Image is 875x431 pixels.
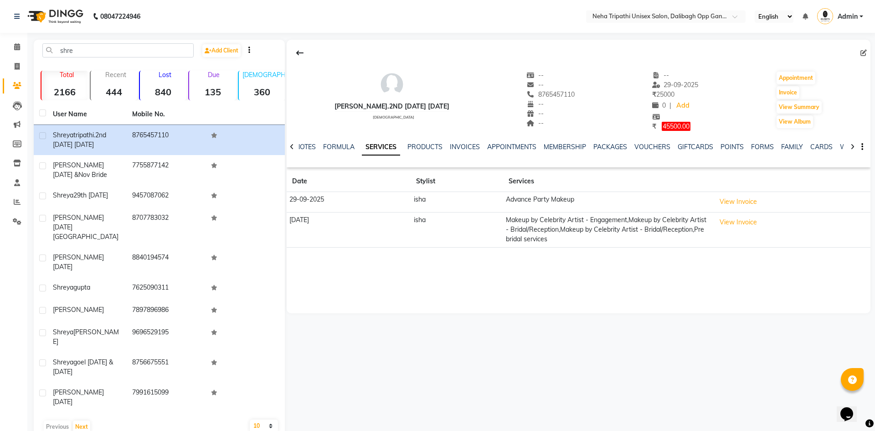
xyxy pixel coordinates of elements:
a: PACKAGES [593,143,627,151]
th: Date [287,171,411,192]
span: [DATE] [53,263,72,271]
span: Shreya [53,358,73,366]
img: Admin [817,8,833,24]
span: [PERSON_NAME] [53,306,104,314]
span: -- [526,71,544,79]
a: NOTES [295,143,316,151]
td: [DATE] [287,212,411,247]
td: isha [411,212,503,247]
a: APPOINTMENTS [487,143,536,151]
button: View Summary [777,101,822,114]
td: 8765457110 [127,125,206,155]
span: tripathi.2nd [DATE] [DATE] [53,131,106,149]
iframe: chat widget [837,395,866,422]
th: Mobile No. [127,104,206,125]
p: Lost [144,71,186,79]
td: Makeup by Celebrity Artist - Engagement,Makeup by Celebrity Artist - Bridal/Reception,Makeup by C... [503,212,713,247]
td: 7897896986 [127,300,206,322]
span: | [669,101,671,110]
td: 8840194574 [127,247,206,277]
a: Add Client [202,44,241,57]
b: 08047224946 [100,4,140,29]
span: [PERSON_NAME] [53,213,104,222]
a: PRODUCTS [407,143,443,151]
span: [PERSON_NAME] [53,328,119,346]
button: View Album [777,115,813,128]
span: -- [526,81,544,89]
a: SERVICES [362,139,400,156]
a: FAMILY [781,143,803,151]
td: 7991615099 [127,382,206,412]
span: -- [526,119,544,127]
th: Stylist [411,171,503,192]
th: Services [503,171,713,192]
a: POINTS [721,143,744,151]
strong: 2166 [41,86,88,98]
a: MEMBERSHIP [544,143,586,151]
p: Total [45,71,88,79]
span: 25000 [652,90,674,99]
span: [DEMOGRAPHIC_DATA] [373,115,414,119]
td: 7625090311 [127,277,206,300]
span: 0 [652,101,666,109]
span: [DATE] [53,398,72,406]
span: 29-09-2025 [652,81,699,89]
div: Back to Client [290,44,309,62]
p: Due [191,71,236,79]
img: avatar [378,71,406,98]
p: [DEMOGRAPHIC_DATA] [242,71,285,79]
span: 8765457110 [526,90,575,99]
td: Advance Party Makeup [503,192,713,212]
a: VOUCHERS [634,143,670,151]
span: gupta [73,283,90,291]
span: [PERSON_NAME] [53,161,104,169]
a: FORMULA [323,143,355,151]
a: CARDS [810,143,833,151]
span: goel [DATE] & [DATE] [53,358,113,376]
td: 29-09-2025 [287,192,411,212]
span: Admin [838,12,858,21]
span: Shreya [53,131,73,139]
a: GIFTCARDS [678,143,713,151]
td: isha [411,192,503,212]
th: User Name [47,104,127,125]
strong: 444 [91,86,137,98]
span: Shreya [53,191,73,199]
td: 9696529195 [127,322,206,352]
p: Recent [94,71,137,79]
img: logo [23,4,86,29]
input: Search by Name/Mobile/Email/Code [42,43,194,57]
span: ₹ [652,122,656,130]
a: WALLET [840,143,866,151]
td: 9457087062 [127,185,206,208]
button: View Invoice [715,215,761,229]
td: 7755877142 [127,155,206,185]
span: ₹ [652,90,656,99]
td: 8707783032 [127,208,206,247]
span: 29th [DATE] [73,191,108,199]
span: [PERSON_NAME] [53,388,104,396]
div: [PERSON_NAME].2nd [DATE] [DATE] [335,102,449,111]
td: 8756675551 [127,352,206,382]
span: shreya [53,283,73,291]
span: -- [526,100,544,108]
span: [PERSON_NAME] [53,253,104,261]
span: [DATE] [GEOGRAPHIC_DATA] [53,223,118,241]
strong: 840 [140,86,186,98]
span: Shreya [53,328,73,336]
span: -- [652,71,669,79]
strong: 135 [189,86,236,98]
a: INVOICES [450,143,480,151]
button: Invoice [777,86,799,99]
button: View Invoice [715,195,761,209]
span: [DATE] &nov bride [53,171,107,179]
a: Add [675,99,691,112]
span: -- [526,109,544,118]
button: Appointment [777,72,815,84]
strong: 360 [239,86,285,98]
span: 45500.00 [662,122,690,131]
a: FORMS [751,143,774,151]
